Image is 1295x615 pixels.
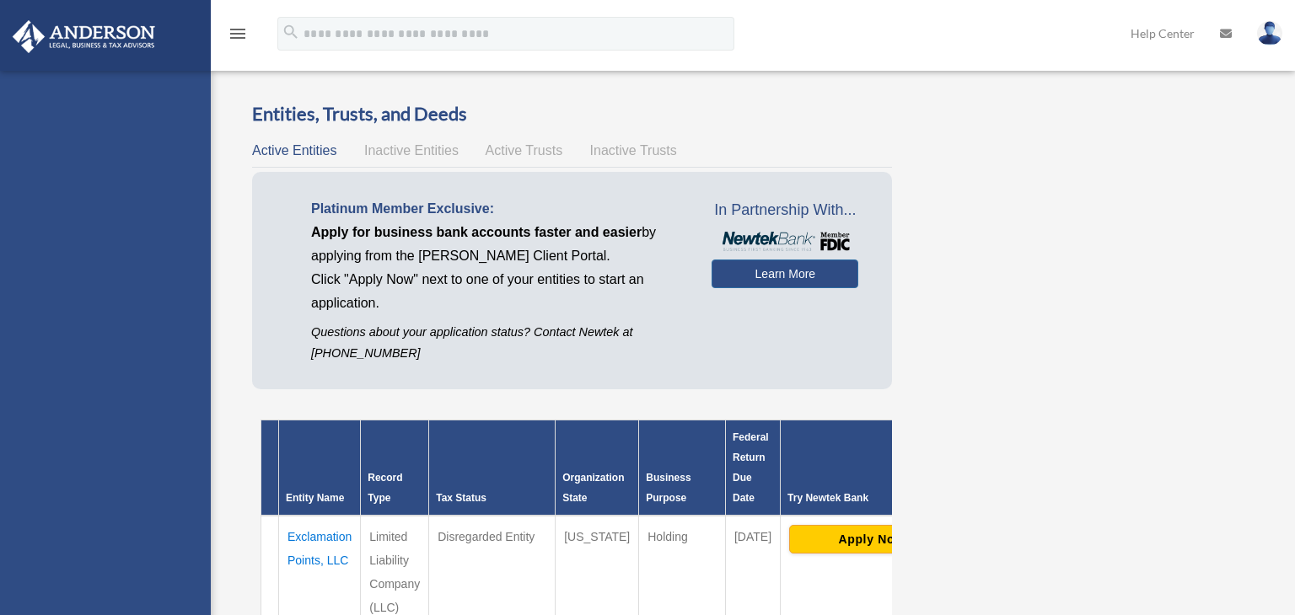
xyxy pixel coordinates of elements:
[364,143,459,158] span: Inactive Entities
[311,225,642,239] span: Apply for business bank accounts faster and easier
[311,221,686,268] p: by applying from the [PERSON_NAME] Client Portal.
[712,259,858,288] a: Learn More
[590,143,677,158] span: Inactive Trusts
[228,29,248,44] a: menu
[279,420,361,516] th: Entity Name
[228,24,248,44] i: menu
[252,143,336,158] span: Active Entities
[361,420,429,516] th: Record Type
[787,488,955,508] div: Try Newtek Bank
[712,197,858,224] span: In Partnership With...
[311,268,686,315] p: Click "Apply Now" next to one of your entities to start an application.
[725,420,780,516] th: Federal Return Due Date
[720,232,850,251] img: NewtekBankLogoSM.png
[311,322,686,364] p: Questions about your application status? Contact Newtek at [PHONE_NUMBER]
[311,197,686,221] p: Platinum Member Exclusive:
[282,23,300,41] i: search
[429,420,556,516] th: Tax Status
[556,420,639,516] th: Organization State
[486,143,563,158] span: Active Trusts
[8,20,160,53] img: Anderson Advisors Platinum Portal
[252,101,892,127] h3: Entities, Trusts, and Deeds
[1257,21,1282,45] img: User Pic
[639,420,726,516] th: Business Purpose
[789,525,954,553] button: Apply Now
